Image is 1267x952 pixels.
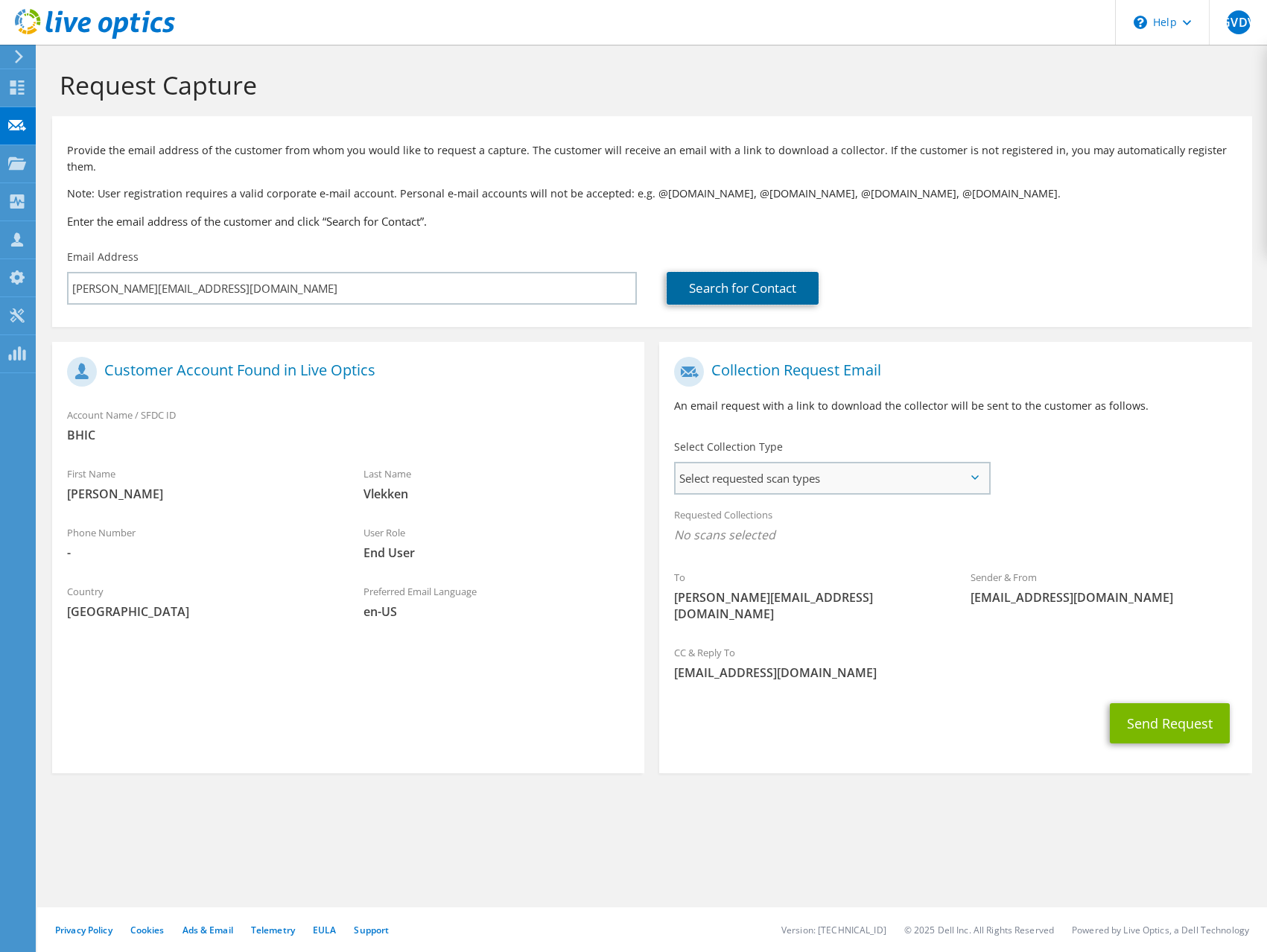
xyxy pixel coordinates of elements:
[363,603,630,620] span: en-US
[674,398,1236,414] p: An email request with a link to download the collector will be sent to the customer as follows.
[354,924,389,936] a: Support
[1110,703,1230,743] button: Send Request
[1072,924,1249,936] li: Powered by Live Optics, a Dell Technology
[251,924,295,936] a: Telemetry
[1227,10,1251,34] span: GVDV
[67,213,1237,229] h3: Enter the email address of the customer and click “Search for Contact”.
[1134,16,1147,29] svg: \n
[674,589,941,622] span: [PERSON_NAME][EMAIL_ADDRESS][DOMAIN_NAME]
[67,603,334,620] span: [GEOGRAPHIC_DATA]
[60,69,1237,101] h1: Request Capture
[659,499,1251,554] div: Requested Collections
[130,924,165,936] a: Cookies
[349,458,645,510] div: Last Name
[667,272,819,305] a: Search for Contact
[313,924,336,936] a: EULA
[659,637,1251,688] div: CC & Reply To
[67,486,334,502] span: [PERSON_NAME]
[363,486,630,502] span: Vlekken
[182,924,233,936] a: Ads & Email
[676,463,988,493] span: Select requested scan types
[904,924,1054,936] li: © 2025 Dell Inc. All Rights Reserved
[67,142,1237,175] p: Provide the email address of the customer from whom you would like to request a capture. The cust...
[674,357,1229,387] h1: Collection Request Email
[956,562,1252,613] div: Sender & From
[52,458,349,510] div: First Name
[67,545,334,561] span: -
[67,427,629,443] span: BHIC
[67,357,622,387] h1: Customer Account Found in Live Optics
[52,576,349,627] div: Country
[363,545,630,561] span: End User
[67,185,1237,202] p: Note: User registration requires a valid corporate e-mail account. Personal e-mail accounts will ...
[55,924,112,936] a: Privacy Policy
[781,924,886,936] li: Version: [TECHNICAL_ID]
[971,589,1237,606] span: [EMAIL_ADDRESS][DOMAIN_NAME]
[659,562,956,629] div: To
[349,517,645,568] div: User Role
[674,439,783,454] label: Select Collection Type
[349,576,645,627] div: Preferred Email Language
[67,250,139,264] label: Email Address
[52,399,644,451] div: Account Name / SFDC ID
[674,527,1236,543] span: No scans selected
[52,517,349,568] div: Phone Number
[674,664,1236,681] span: [EMAIL_ADDRESS][DOMAIN_NAME]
